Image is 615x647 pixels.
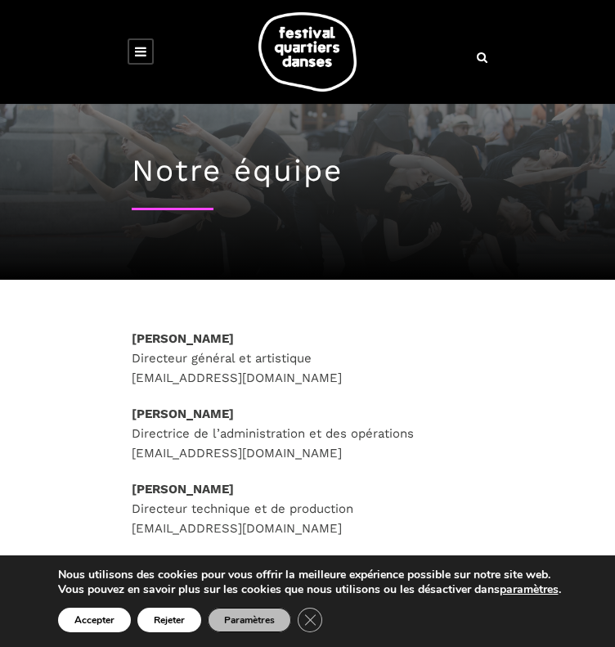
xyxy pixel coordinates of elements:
h1: Notre équipe [132,153,483,189]
p: Directrice de l’administration et des opérations [EMAIL_ADDRESS][DOMAIN_NAME] [132,404,483,463]
img: logo-fqd-med [258,12,357,92]
button: Close GDPR Cookie Banner [298,608,322,632]
strong: [PERSON_NAME] [132,482,234,496]
p: Nous utilisons des cookies pour vous offrir la meilleure expérience possible sur notre site web. [58,568,561,582]
p: Vous pouvez en savoir plus sur les cookies que nous utilisons ou les désactiver dans . [58,582,561,597]
button: Paramètres [208,608,291,632]
button: Rejeter [137,608,201,632]
button: paramètres [500,582,559,597]
p: Directeur général et artistique [EMAIL_ADDRESS][DOMAIN_NAME] [132,329,483,388]
strong: [PERSON_NAME] [132,331,234,346]
p: Directeur technique et de production [EMAIL_ADDRESS][DOMAIN_NAME] [132,479,483,538]
strong: [PERSON_NAME] [132,407,234,421]
button: Accepter [58,608,131,632]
